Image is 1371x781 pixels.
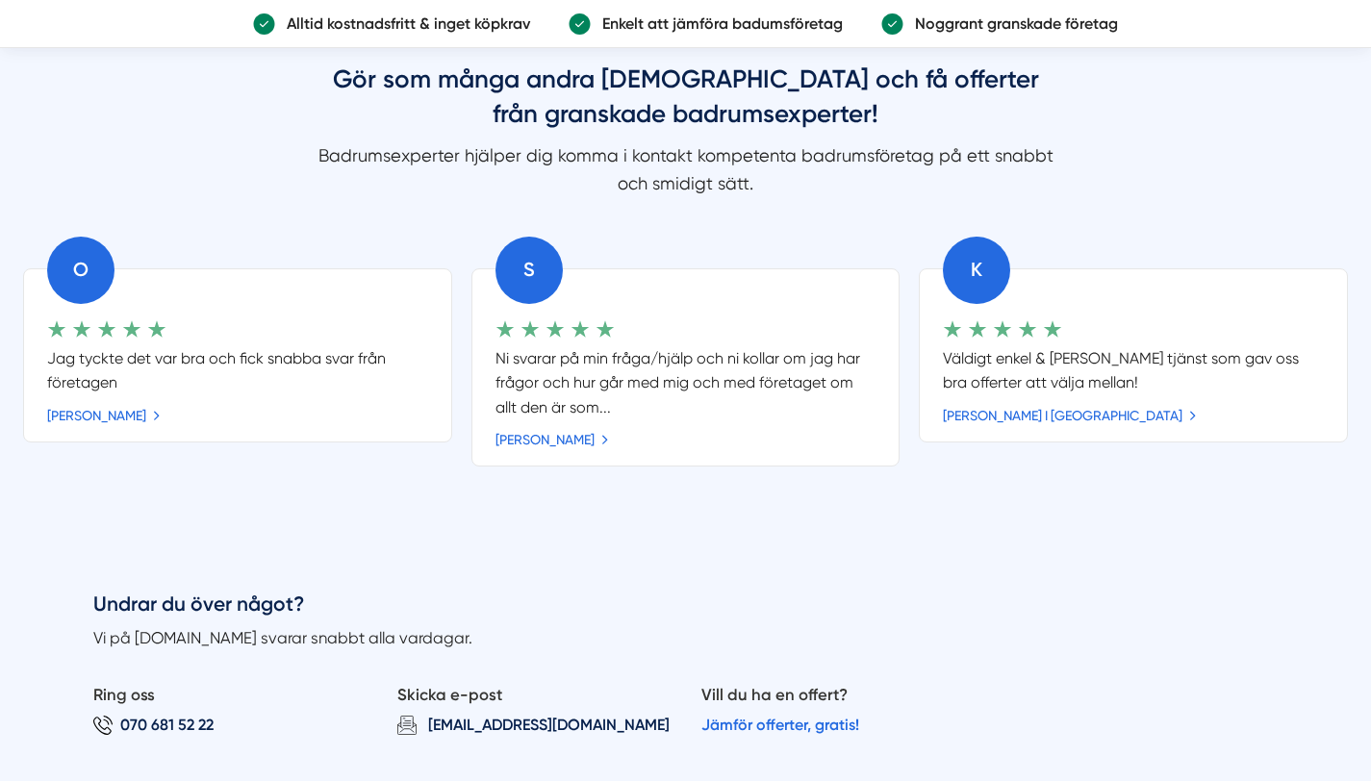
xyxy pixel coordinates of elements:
p: Vi på [DOMAIN_NAME] svarar snabbt alla vardagar. [93,626,1279,651]
span: [EMAIL_ADDRESS][DOMAIN_NAME] [428,716,670,734]
p: Vill du ha en offert? [701,682,975,715]
a: Jämför offerter, gratis! [701,716,859,734]
p: Alltid kostnadsfritt & inget köpkrav [275,12,530,36]
p: Ring oss [93,682,367,715]
section: Badrumsexperter hjälper dig komma i kontakt kompetenta badrumsföretag på ett snabbt och smidigt s... [317,141,1055,207]
div: O [47,237,114,304]
p: Väldigt enkel & [PERSON_NAME] tjänst som gav oss bra offerter att välja mellan! [943,346,1324,395]
a: [EMAIL_ADDRESS][DOMAIN_NAME] [397,716,671,735]
p: Enkelt att jämföra badumsföretag [591,12,843,36]
div: S [495,237,563,304]
p: Ni svarar på min fråga/hjälp och ni kollar om jag har frågor och hur går med mig och med företage... [495,346,876,419]
h3: Gör som många andra [DEMOGRAPHIC_DATA] och få offerter från granskade badrumsexperter! [317,63,1055,141]
h3: Undrar du över något? [93,590,1279,625]
a: [PERSON_NAME] [47,405,161,426]
div: K [943,237,1010,304]
p: Noggrant granskade företag [903,12,1118,36]
p: Jag tyckte det var bra och fick snabba svar från företagen [47,346,428,395]
a: [PERSON_NAME] i [GEOGRAPHIC_DATA] [943,405,1197,426]
a: 070 681 52 22 [93,716,367,735]
p: Skicka e-post [397,682,671,715]
a: [PERSON_NAME] [495,429,609,450]
span: 070 681 52 22 [120,716,214,734]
